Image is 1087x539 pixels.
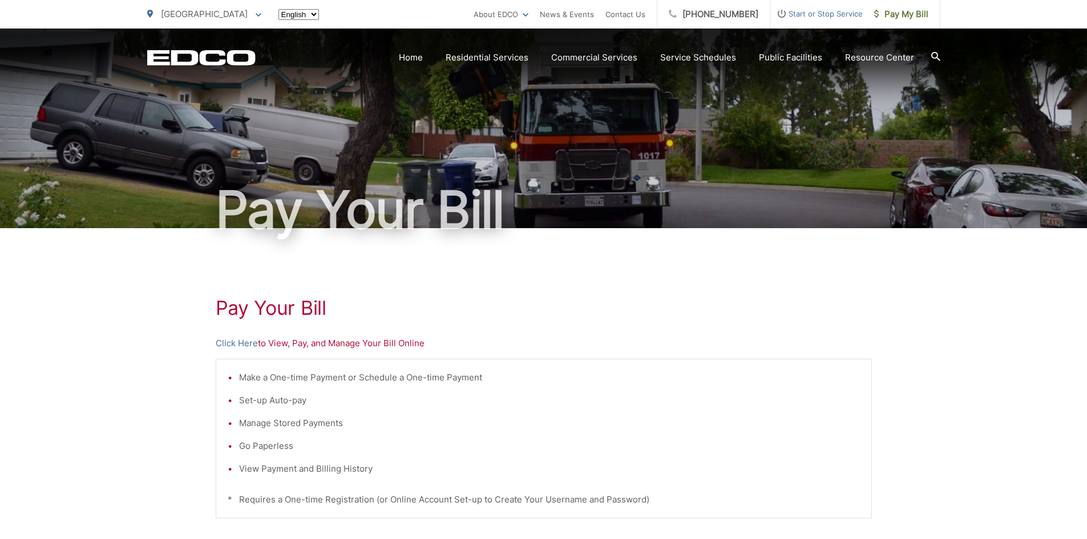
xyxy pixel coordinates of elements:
[216,337,258,350] a: Click Here
[147,50,256,66] a: EDCD logo. Return to the homepage.
[660,51,736,64] a: Service Schedules
[216,337,872,350] p: to View, Pay, and Manage Your Bill Online
[759,51,822,64] a: Public Facilities
[239,416,860,430] li: Manage Stored Payments
[161,9,248,19] span: [GEOGRAPHIC_DATA]
[239,462,860,476] li: View Payment and Billing History
[551,51,637,64] a: Commercial Services
[874,7,928,21] span: Pay My Bill
[239,439,860,453] li: Go Paperless
[239,371,860,384] li: Make a One-time Payment or Schedule a One-time Payment
[216,297,872,319] h1: Pay Your Bill
[446,51,528,64] a: Residential Services
[228,493,860,506] p: * Requires a One-time Registration (or Online Account Set-up to Create Your Username and Password)
[474,7,528,21] a: About EDCO
[239,394,860,407] li: Set-up Auto-pay
[147,181,940,238] h1: Pay Your Bill
[845,51,914,64] a: Resource Center
[540,7,594,21] a: News & Events
[605,7,645,21] a: Contact Us
[278,9,319,20] select: Select a language
[399,51,423,64] a: Home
